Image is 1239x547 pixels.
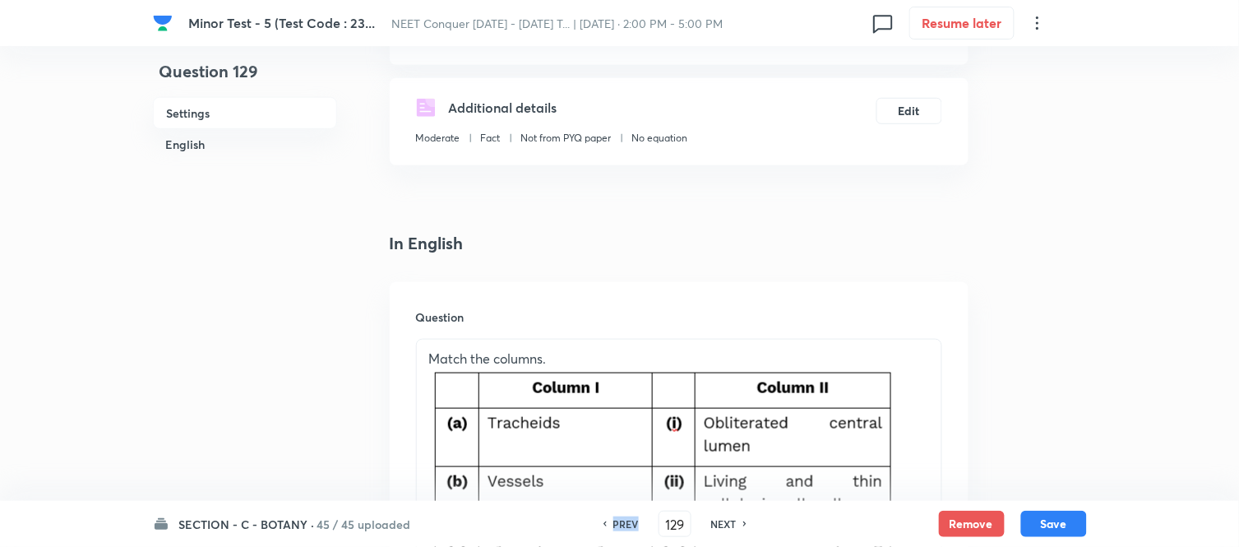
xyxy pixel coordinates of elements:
button: Edit [876,98,942,124]
h4: In English [390,231,969,256]
button: Remove [939,511,1005,537]
h5: Additional details [449,98,557,118]
h6: English [153,129,337,160]
p: No equation [632,131,688,146]
p: Fact [481,131,501,146]
p: Not from PYQ paper [521,131,612,146]
img: questionDetails.svg [416,98,436,118]
h4: Question 129 [153,59,337,97]
p: Moderate [416,131,460,146]
h6: NEXT [711,517,737,531]
span: Minor Test - 5 (Test Code : 23... [188,14,375,31]
button: Resume later [909,7,1015,39]
button: Save [1021,511,1087,537]
h6: SECTION - C - BOTANY · [179,516,315,533]
h6: Settings [153,97,337,129]
a: Company Logo [153,13,176,33]
h6: PREV [613,517,639,531]
p: Match the columns. [429,350,929,369]
h6: Question [416,308,942,326]
h6: 45 / 45 uploaded [317,516,411,533]
img: Company Logo [153,13,173,33]
span: NEET Conquer [DATE] - [DATE] T... | [DATE] · 2:00 PM - 5:00 PM [391,16,723,31]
